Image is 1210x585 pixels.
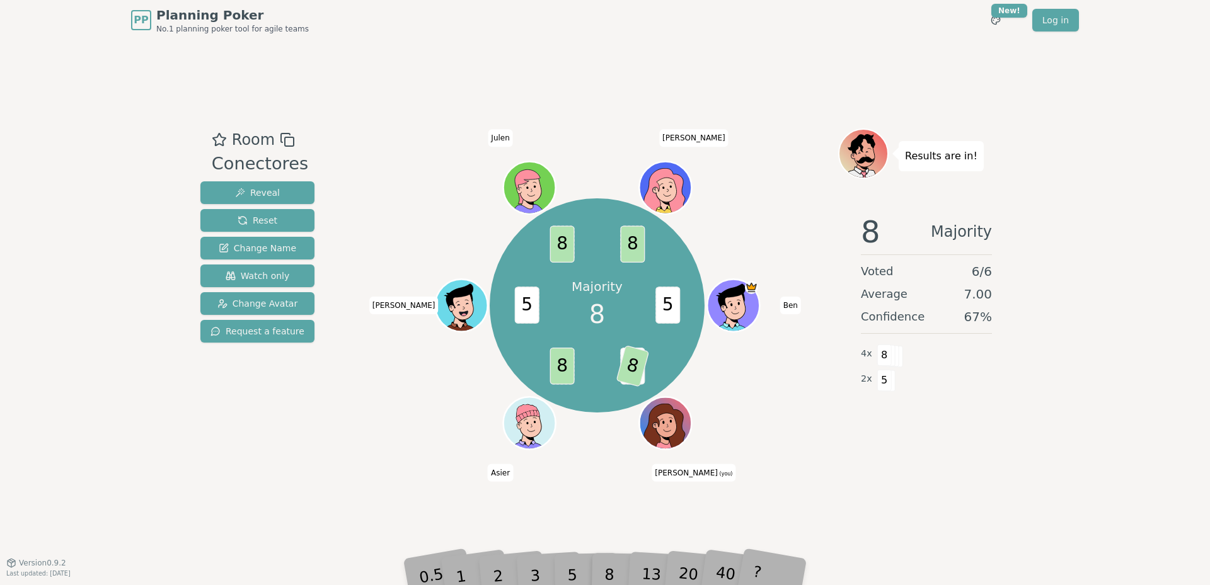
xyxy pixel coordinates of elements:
span: Click to change your name [488,463,513,481]
span: (you) [718,470,733,476]
span: 8 [589,295,605,333]
span: Click to change your name [780,297,801,314]
span: Request a feature [210,325,304,338]
span: Ben is the host [745,281,758,294]
span: Click to change your name [369,297,439,314]
span: Voted [861,263,894,280]
span: 5 [655,287,680,324]
span: 67 % [964,308,992,326]
span: Confidence [861,308,925,326]
span: Click to change your name [488,129,512,147]
p: Majority [572,278,623,295]
span: Reveal [235,186,280,199]
span: Majority [931,217,992,247]
span: 8 [620,226,645,263]
span: 8 [616,345,649,387]
span: Version 0.9.2 [19,558,66,568]
span: Watch only [226,270,290,282]
span: 5 [514,287,539,324]
span: 8 [550,226,574,263]
span: 8 [550,348,574,385]
span: Click to change your name [652,463,735,481]
span: Average [861,285,907,303]
button: New! [984,9,1007,31]
span: 8 [877,344,892,366]
button: Change Name [200,237,314,259]
span: No.1 planning poker tool for agile teams [156,24,309,34]
button: Request a feature [200,320,314,343]
span: Last updated: [DATE] [6,570,71,577]
div: Conectores [212,151,308,177]
span: 6 / 6 [972,263,992,280]
span: 2 x [861,372,872,386]
span: Reset [238,214,277,227]
div: New! [991,4,1027,18]
button: Reset [200,209,314,232]
span: Change Name [219,242,296,254]
span: 4 x [861,347,872,361]
span: 5 [877,370,892,391]
button: Watch only [200,264,314,287]
span: PP [134,13,148,28]
button: Change Avatar [200,292,314,315]
span: Click to change your name [659,129,729,147]
button: Reveal [200,181,314,204]
span: Change Avatar [217,297,298,310]
button: Add as favourite [212,128,227,151]
span: 7.00 [964,285,992,303]
span: Planning Poker [156,6,309,24]
a: PPPlanning PokerNo.1 planning poker tool for agile teams [131,6,309,34]
button: Version0.9.2 [6,558,66,568]
button: Click to change your avatar [640,399,689,448]
a: Log in [1032,9,1079,31]
p: Results are in! [905,147,977,165]
span: 8 [861,217,880,247]
span: Room [232,128,275,151]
